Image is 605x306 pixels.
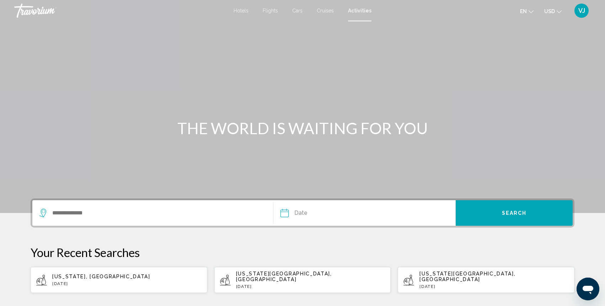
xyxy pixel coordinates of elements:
span: en [520,9,527,14]
div: Search widget [32,200,573,226]
button: [US_STATE][GEOGRAPHIC_DATA], [GEOGRAPHIC_DATA][DATE] [398,267,574,293]
p: Your Recent Searches [31,245,574,259]
button: Change language [520,6,534,16]
p: [DATE] [419,284,569,289]
p: [DATE] [236,284,385,289]
span: [US_STATE][GEOGRAPHIC_DATA], [GEOGRAPHIC_DATA] [419,271,515,282]
h1: THE WORLD IS WAITING FOR YOU [169,119,436,137]
a: Hotels [234,8,248,13]
a: Travorium [14,4,226,18]
button: Search [456,200,573,226]
span: [US_STATE], [GEOGRAPHIC_DATA] [52,274,150,279]
span: [US_STATE][GEOGRAPHIC_DATA], [GEOGRAPHIC_DATA] [236,271,332,282]
button: [US_STATE][GEOGRAPHIC_DATA], [GEOGRAPHIC_DATA][DATE] [214,267,391,293]
p: [DATE] [52,281,202,286]
span: Search [502,211,527,216]
a: Cruises [317,8,334,13]
button: Change currency [544,6,562,16]
button: Date [280,200,455,226]
button: User Menu [572,3,591,18]
iframe: Button to launch messaging window [577,278,599,300]
a: Activities [348,8,371,13]
span: USD [544,9,555,14]
span: VJ [578,7,585,14]
a: Cars [292,8,302,13]
a: Flights [263,8,278,13]
button: [US_STATE], [GEOGRAPHIC_DATA][DATE] [31,267,207,293]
